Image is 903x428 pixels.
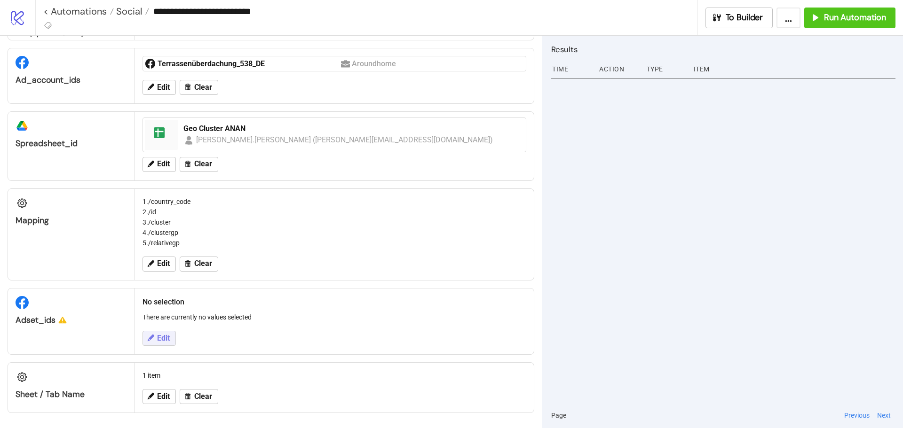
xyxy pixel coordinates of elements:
[841,410,872,420] button: Previous
[693,60,895,78] div: Item
[804,8,895,28] button: Run Automation
[143,227,526,238] div: 4 . /clustergp
[183,124,520,134] div: Geo Cluster ANAN
[114,5,142,17] span: Social
[196,134,493,146] div: [PERSON_NAME].[PERSON_NAME] ([PERSON_NAME][EMAIL_ADDRESS][DOMAIN_NAME])
[598,60,639,78] div: Action
[776,8,800,28] button: ...
[180,80,218,95] button: Clear
[43,7,114,16] a: < Automations
[16,389,127,400] div: Sheet / Tab name
[194,392,212,401] span: Clear
[157,160,170,168] span: Edit
[194,83,212,92] span: Clear
[180,389,218,404] button: Clear
[143,217,526,227] div: 3 . /cluster
[180,157,218,172] button: Clear
[157,259,170,268] span: Edit
[143,207,526,217] div: 2 . /id
[194,259,212,268] span: Clear
[157,334,170,342] span: Edit
[139,366,530,384] div: 1 item
[143,312,526,322] p: There are currently no values selected
[16,75,127,86] div: ad_account_ids
[824,12,886,23] span: Run Automation
[180,257,218,272] button: Clear
[143,157,176,172] button: Edit
[352,58,398,70] div: Aroundhome
[114,7,149,16] a: Social
[705,8,773,28] button: To Builder
[158,59,341,69] div: Terrassenüberdachung_538_DE
[551,60,592,78] div: Time
[157,83,170,92] span: Edit
[551,43,895,55] h2: Results
[194,160,212,168] span: Clear
[143,238,526,248] div: 5 . /relativegp
[157,392,170,401] span: Edit
[143,80,176,95] button: Edit
[143,196,526,207] div: 1 . /country_code
[143,257,176,272] button: Edit
[551,410,566,420] span: Page
[143,389,176,404] button: Edit
[143,296,526,308] h2: No selection
[726,12,763,23] span: To Builder
[646,60,686,78] div: Type
[16,315,127,326] div: adset_ids
[143,331,176,346] button: Edit
[874,410,894,420] button: Next
[16,215,127,226] div: mapping
[16,138,127,149] div: spreadsheet_id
